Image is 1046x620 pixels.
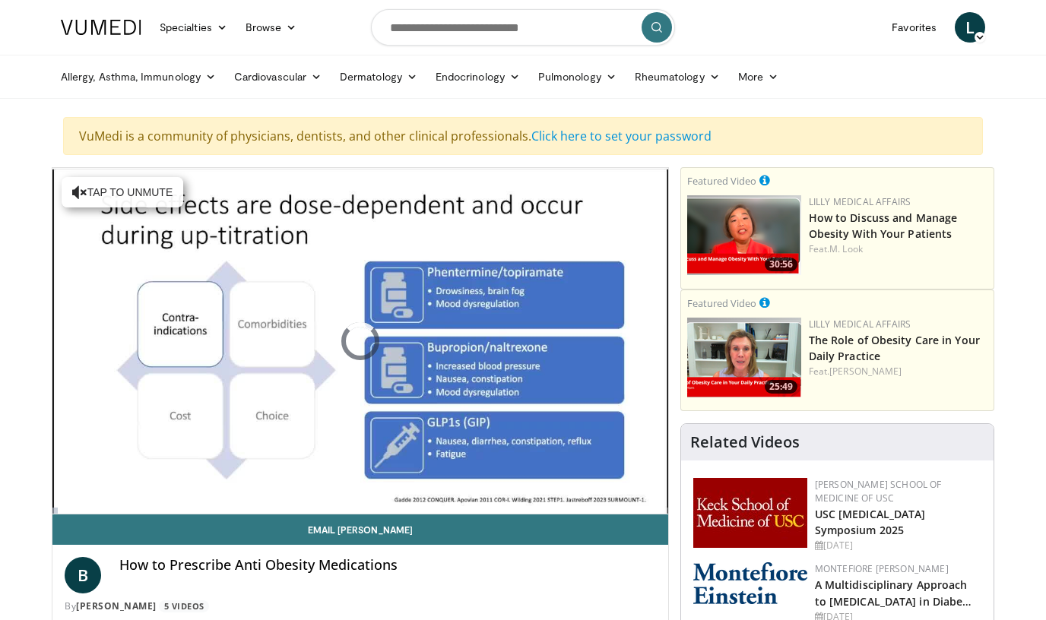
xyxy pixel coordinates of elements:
a: Click here to set your password [531,128,712,144]
div: Feat. [809,365,987,378]
img: b0142b4c-93a1-4b58-8f91-5265c282693c.png.150x105_q85_autocrop_double_scale_upscale_version-0.2.png [693,562,807,604]
a: Dermatology [331,62,426,92]
a: Pulmonology [529,62,626,92]
img: VuMedi Logo [61,20,141,35]
img: e1208b6b-349f-4914-9dd7-f97803bdbf1d.png.150x105_q85_crop-smart_upscale.png [687,318,801,397]
a: Allergy, Asthma, Immunology [52,62,225,92]
a: Endocrinology [426,62,529,92]
img: c98a6a29-1ea0-4bd5-8cf5-4d1e188984a7.png.150x105_q85_crop-smart_upscale.png [687,195,801,275]
a: [PERSON_NAME] [829,365,902,378]
a: USC [MEDICAL_DATA] Symposium 2025 [815,507,926,537]
div: VuMedi is a community of physicians, dentists, and other clinical professionals. [63,117,983,155]
img: 7b941f1f-d101-407a-8bfa-07bd47db01ba.png.150x105_q85_autocrop_double_scale_upscale_version-0.2.jpg [693,478,807,548]
div: By [65,599,656,613]
a: B [65,557,101,593]
a: The Role of Obesity Care in Your Daily Practice [809,333,980,363]
a: More [729,62,788,92]
a: How to Discuss and Manage Obesity With Your Patients [809,210,958,241]
a: [PERSON_NAME] School of Medicine of USC [815,478,942,505]
a: [PERSON_NAME] [76,599,157,612]
small: Featured Video [687,174,756,188]
button: Tap to unmute [62,177,183,207]
span: 25:49 [765,380,797,394]
video-js: Video Player [52,168,668,514]
span: 30:56 [765,258,797,271]
a: Montefiore [PERSON_NAME] [815,562,949,575]
a: 30:56 [687,195,801,275]
a: A Multidisciplinary Approach to [MEDICAL_DATA] in Diabe… [815,577,972,608]
div: [DATE] [815,539,981,552]
a: Specialties [151,12,236,43]
a: 5 Videos [159,600,209,613]
a: Favorites [883,12,946,43]
a: Lilly Medical Affairs [809,318,911,331]
a: M. Look [829,242,863,255]
a: Browse [236,12,306,43]
a: Email [PERSON_NAME] [52,514,668,545]
input: Search topics, interventions [371,9,675,46]
h4: Related Videos [690,433,800,451]
a: Rheumatology [626,62,729,92]
div: Feat. [809,242,987,256]
a: Cardiovascular [225,62,331,92]
small: Featured Video [687,296,756,310]
a: 25:49 [687,318,801,397]
h4: How to Prescribe Anti Obesity Medications [119,557,656,574]
a: Lilly Medical Affairs [809,195,911,208]
a: L [955,12,985,43]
